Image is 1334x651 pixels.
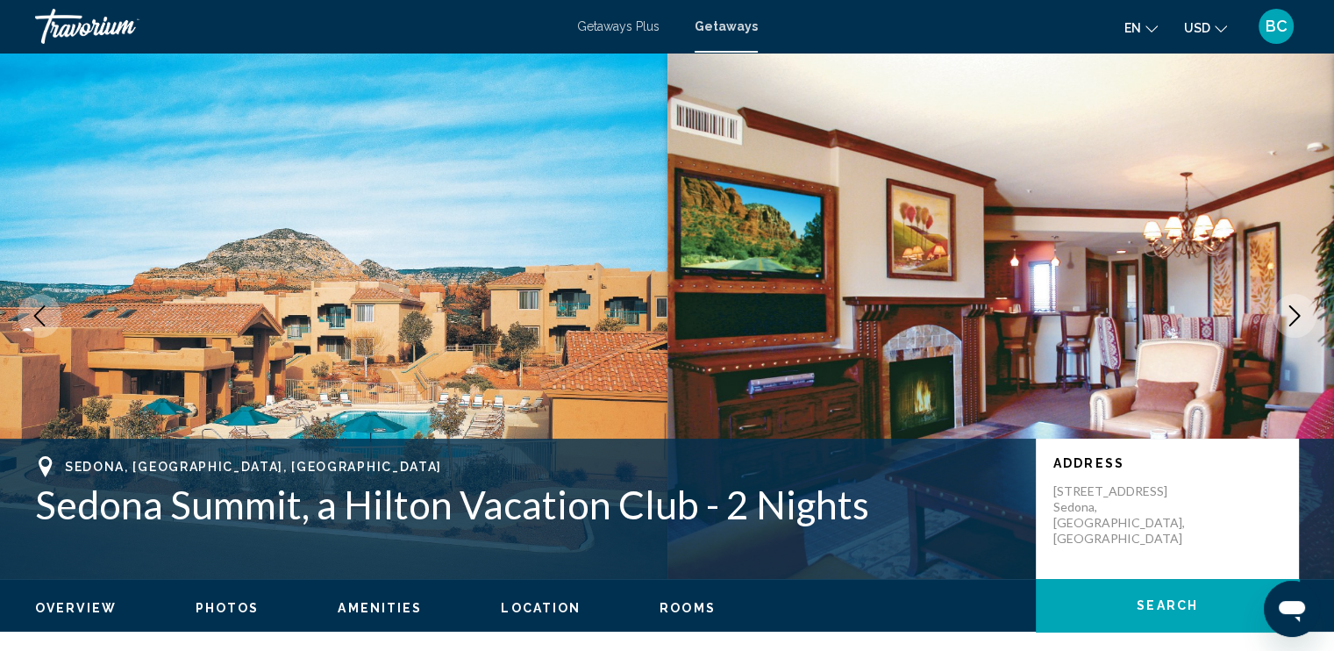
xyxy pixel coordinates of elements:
[577,19,660,33] a: Getaways Plus
[1124,21,1141,35] span: en
[1053,483,1194,547] p: [STREET_ADDRESS] Sedona, [GEOGRAPHIC_DATA], [GEOGRAPHIC_DATA]
[1264,581,1320,637] iframe: Button to launch messaging window
[1137,599,1198,613] span: Search
[501,601,581,615] span: Location
[1036,579,1299,632] button: Search
[1124,15,1158,40] button: Change language
[196,601,260,615] span: Photos
[338,600,422,616] button: Amenities
[1266,18,1288,35] span: BC
[35,9,560,44] a: Travorium
[1273,294,1316,338] button: Next image
[501,600,581,616] button: Location
[18,294,61,338] button: Previous image
[1253,8,1299,45] button: User Menu
[338,601,422,615] span: Amenities
[35,482,1018,527] h1: Sedona Summit, a Hilton Vacation Club - 2 Nights
[1053,456,1281,470] p: Address
[695,19,758,33] a: Getaways
[196,600,260,616] button: Photos
[65,460,442,474] span: Sedona, [GEOGRAPHIC_DATA], [GEOGRAPHIC_DATA]
[1184,15,1227,40] button: Change currency
[660,600,716,616] button: Rooms
[660,601,716,615] span: Rooms
[1184,21,1210,35] span: USD
[35,600,117,616] button: Overview
[35,601,117,615] span: Overview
